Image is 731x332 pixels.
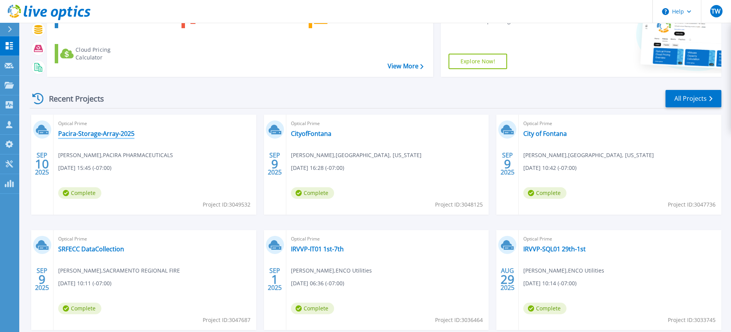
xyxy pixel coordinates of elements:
[291,266,372,275] span: [PERSON_NAME] , ENCO Utilities
[267,265,282,293] div: SEP 2025
[523,235,717,243] span: Optical Prime
[58,187,101,199] span: Complete
[203,316,250,324] span: Project ID: 3047687
[58,266,180,275] span: [PERSON_NAME] , SACRAMENTO REGIONAL FIRE
[30,89,114,108] div: Recent Projects
[203,200,250,209] span: Project ID: 3049532
[267,150,282,178] div: SEP 2025
[291,119,484,128] span: Optical Prime
[58,245,124,253] a: SRFECC DataCollection
[523,279,576,288] span: [DATE] 10:14 (-07:00)
[711,8,721,14] span: TW
[58,303,101,314] span: Complete
[58,164,111,172] span: [DATE] 15:45 (-07:00)
[291,245,344,253] a: IRVVP-IT01 1st-7th
[271,161,278,167] span: 9
[668,316,716,324] span: Project ID: 3033745
[76,46,137,61] div: Cloud Pricing Calculator
[58,151,173,159] span: [PERSON_NAME] , PACIRA PHARMACEUTICALS
[55,44,141,63] a: Cloud Pricing Calculator
[435,316,483,324] span: Project ID: 3036464
[39,276,45,283] span: 9
[501,276,514,283] span: 29
[504,161,511,167] span: 9
[291,279,344,288] span: [DATE] 06:36 (-07:00)
[58,130,134,137] a: Pacira-Storage-Array-2025
[291,187,334,199] span: Complete
[388,63,423,70] a: View More
[523,266,604,275] span: [PERSON_NAME] , ENCO Utilities
[523,303,566,314] span: Complete
[500,265,515,293] div: AUG 2025
[58,235,252,243] span: Optical Prime
[523,187,566,199] span: Complete
[449,54,507,69] a: Explore Now!
[291,151,422,159] span: [PERSON_NAME] , [GEOGRAPHIC_DATA], [US_STATE]
[291,130,331,137] a: CityofFontana
[523,119,717,128] span: Optical Prime
[35,161,49,167] span: 10
[291,303,334,314] span: Complete
[523,245,586,253] a: IRVVP-SQL01 29th-1st
[523,164,576,172] span: [DATE] 10:42 (-07:00)
[35,150,49,178] div: SEP 2025
[435,200,483,209] span: Project ID: 3048125
[665,90,721,107] a: All Projects
[500,150,515,178] div: SEP 2025
[523,130,567,137] a: City of Fontana
[291,164,344,172] span: [DATE] 16:28 (-07:00)
[35,265,49,293] div: SEP 2025
[271,276,278,283] span: 1
[58,279,111,288] span: [DATE] 10:11 (-07:00)
[668,200,716,209] span: Project ID: 3047736
[523,151,654,159] span: [PERSON_NAME] , [GEOGRAPHIC_DATA], [US_STATE]
[291,235,484,243] span: Optical Prime
[58,119,252,128] span: Optical Prime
